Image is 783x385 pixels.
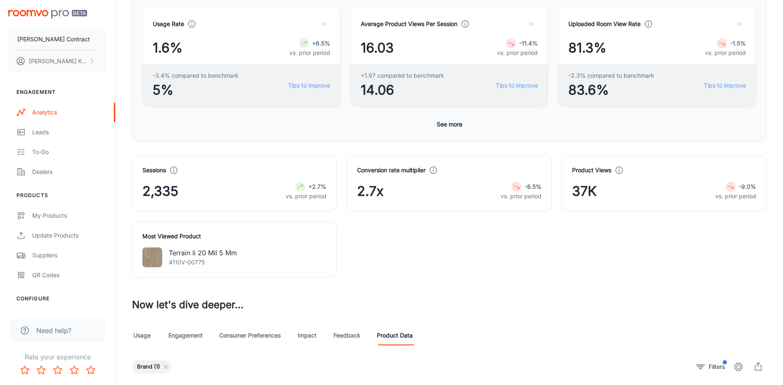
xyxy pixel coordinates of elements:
[297,326,317,345] a: Impact
[361,71,444,80] span: +1.97 compared to benchmark
[32,167,107,176] div: Dealers
[169,248,237,258] p: Terrain Ii 20 Mil 5 Mm
[750,359,766,375] button: export
[496,81,538,90] a: Tips to improve
[142,232,326,241] h4: Most Viewed Product
[50,362,66,378] button: Rate 3 star
[17,35,90,44] p: [PERSON_NAME] Contract
[142,247,162,267] img: Terrain Ii 20 Mil 5 Mm
[361,19,457,29] h4: Average Product Views Per Session
[32,231,107,240] div: Update Products
[709,362,725,371] p: Filters
[312,40,330,47] strong: +6.5%
[153,38,182,58] span: 1.6%
[32,108,107,117] div: Analytics
[32,271,107,280] div: QR Codes
[568,38,606,58] span: 81.3%
[32,147,107,157] div: To-do
[433,117,466,132] button: See more
[357,166,426,175] h4: Conversion rate multiplier
[704,81,746,90] a: Tips to improve
[29,57,87,66] p: [PERSON_NAME] Kagwisa
[132,326,152,345] a: Usage
[153,80,239,100] span: 5%
[334,326,360,345] a: Feedback
[153,19,184,29] h4: Usage Rate
[361,80,444,100] span: 14.06
[8,29,107,50] button: [PERSON_NAME] Contract
[357,181,383,201] span: 2.7x
[288,81,330,90] a: Tips to improve
[739,183,756,190] strong: -9.0%
[32,251,107,260] div: Suppliers
[8,50,107,72] button: [PERSON_NAME] Kagwisa
[730,40,746,47] strong: -1.5%
[153,71,239,80] span: -3.4% compared to benchmark
[519,40,538,47] strong: -11.4%
[36,326,71,335] span: Need help?
[572,166,611,175] h4: Product Views
[7,352,109,362] p: Rate your experience
[361,38,394,58] span: 16.03
[289,48,330,57] p: vs. prior period
[694,360,727,373] button: filter
[308,183,326,190] strong: +2.7%
[750,359,766,375] span: Export CSV
[219,326,281,345] a: Consumer Preferences
[568,80,654,100] span: 83.6%
[525,183,542,190] strong: -8.5%
[168,326,203,345] a: Engagement
[715,192,756,201] p: vs. prior period
[33,362,50,378] button: Rate 2 star
[132,363,165,371] span: Brand (1)
[705,48,746,57] p: vs. prior period
[142,166,166,175] h4: Sessions
[501,192,542,201] p: vs. prior period
[83,362,99,378] button: Rate 5 star
[286,192,326,201] p: vs. prior period
[142,181,178,201] span: 2,335
[66,362,83,378] button: Rate 4 star
[17,362,33,378] button: Rate 1 star
[169,258,237,267] p: 4110V-00775
[32,211,107,220] div: My Products
[8,10,87,19] img: Roomvo PRO Beta
[572,181,597,201] span: 37K
[132,360,171,373] div: Brand (1)
[32,128,107,137] div: Leads
[730,359,747,375] button: settings
[497,48,538,57] p: vs. prior period
[377,326,413,345] a: Product Data
[568,19,641,29] h4: Uploaded Room View Rate
[568,71,654,80] span: -2.3% compared to benchmark
[132,297,766,312] h3: Now let's dive deeper...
